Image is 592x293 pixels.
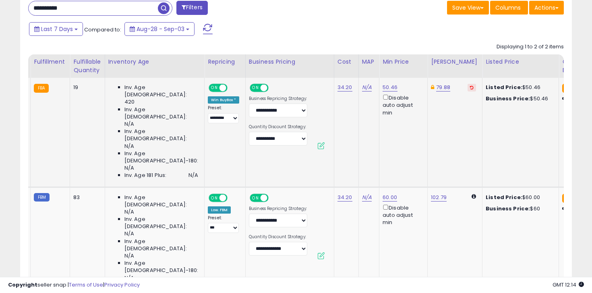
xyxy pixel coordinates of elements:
[124,216,198,230] span: Inv. Age [DEMOGRAPHIC_DATA]:
[124,230,134,237] span: N/A
[73,84,98,91] div: 19
[337,83,352,91] a: 34.20
[250,85,261,91] span: ON
[124,172,167,179] span: Inv. Age 181 Plus:
[383,83,397,91] a: 50.46
[486,205,553,212] div: $60
[383,193,397,202] a: 60.00
[553,281,584,289] span: 2025-09-11 12:14 GMT
[208,58,242,66] div: Repricing
[249,234,307,240] label: Quantity Discount Strategy:
[124,208,134,216] span: N/A
[486,194,553,201] div: $60.00
[124,274,134,282] span: N/A
[208,206,231,214] div: Low. FBM
[84,26,121,33] span: Compared to:
[124,252,134,260] span: N/A
[250,194,261,201] span: ON
[104,281,140,289] a: Privacy Policy
[29,22,83,36] button: Last 7 Days
[562,84,577,93] small: FBA
[486,193,522,201] b: Listed Price:
[124,22,195,36] button: Aug-28 - Sep-03
[124,260,198,274] span: Inv. Age [DEMOGRAPHIC_DATA]-180:
[8,281,37,289] strong: Copyright
[208,215,239,233] div: Preset:
[124,194,198,208] span: Inv. Age [DEMOGRAPHIC_DATA]:
[529,1,564,15] button: Actions
[209,194,219,201] span: ON
[495,4,521,12] span: Columns
[208,96,239,104] div: Win BuyBox *
[337,58,355,66] div: Cost
[41,25,73,33] span: Last 7 Days
[431,58,479,66] div: [PERSON_NAME]
[490,1,528,15] button: Columns
[124,128,198,142] span: Inv. Age [DEMOGRAPHIC_DATA]:
[562,194,577,203] small: FBA
[8,281,140,289] div: seller snap | |
[208,105,239,123] div: Preset:
[137,25,184,33] span: Aug-28 - Sep-03
[124,150,198,164] span: Inv. Age [DEMOGRAPHIC_DATA]-180:
[124,98,135,106] span: 420
[362,58,376,66] div: MAP
[34,193,50,202] small: FBM
[124,238,198,252] span: Inv. Age [DEMOGRAPHIC_DATA]:
[124,121,134,128] span: N/A
[176,1,208,15] button: Filters
[486,83,522,91] b: Listed Price:
[226,85,239,91] span: OFF
[124,143,134,150] span: N/A
[497,43,564,51] div: Displaying 1 to 2 of 2 items
[486,58,555,66] div: Listed Price
[73,194,98,201] div: 83
[249,124,307,130] label: Quantity Discount Strategy:
[337,193,352,202] a: 34.20
[362,193,372,202] a: N/A
[486,205,530,212] b: Business Price:
[34,58,66,66] div: Fulfillment
[108,58,201,66] div: Inventory Age
[69,281,103,289] a: Terms of Use
[486,84,553,91] div: $50.46
[249,96,307,102] label: Business Repricing Strategy:
[362,83,372,91] a: N/A
[124,84,198,98] span: Inv. Age [DEMOGRAPHIC_DATA]:
[188,172,198,179] span: N/A
[436,83,450,91] a: 79.88
[226,194,239,201] span: OFF
[124,106,198,121] span: Inv. Age [DEMOGRAPHIC_DATA]:
[249,206,307,212] label: Business Repricing Strategy:
[249,58,331,66] div: Business Pricing
[73,58,101,75] div: Fulfillable Quantity
[267,85,280,91] span: OFF
[383,93,421,116] div: Disable auto adjust min
[267,194,280,201] span: OFF
[34,84,49,93] small: FBA
[209,85,219,91] span: ON
[431,193,447,202] a: 102.79
[486,95,553,102] div: $50.46
[486,95,530,102] b: Business Price:
[124,164,134,172] span: N/A
[383,203,421,227] div: Disable auto adjust min
[383,58,424,66] div: Min Price
[447,1,489,15] button: Save View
